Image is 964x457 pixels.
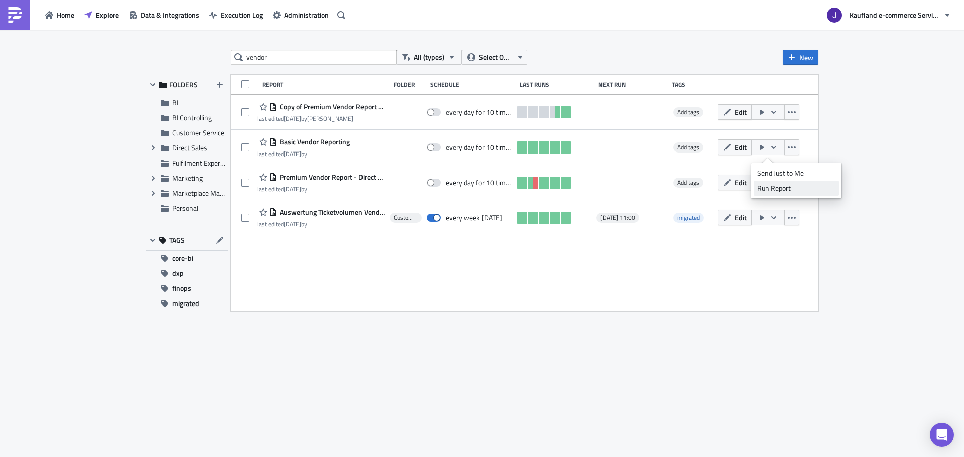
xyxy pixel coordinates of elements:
[257,185,385,193] div: last edited by
[172,281,191,296] span: finops
[414,52,444,63] span: All (types)
[284,10,329,20] span: Administration
[735,107,747,117] span: Edit
[172,296,199,311] span: migrated
[146,296,228,311] button: migrated
[172,97,178,108] span: BI
[146,266,228,281] button: dxp
[57,10,74,20] span: Home
[430,81,515,88] div: Schedule
[394,214,418,222] span: Customer Service
[718,139,752,155] button: Edit
[172,158,236,168] span: Fulfilment Experience
[169,236,185,245] span: TAGS
[146,251,228,266] button: core-bi
[284,149,301,159] time: 2025-07-21T06:36:22Z
[257,220,385,228] div: last edited by
[799,52,813,63] span: New
[735,212,747,223] span: Edit
[277,208,385,217] span: Auswertung Ticketvolumen Vendor Ops
[446,213,502,222] div: every week on Monday
[172,203,198,213] span: Personal
[446,108,512,117] div: every day for 10 times
[277,137,350,146] span: Basic Vendor Reporting
[677,178,699,187] span: Add tags
[172,112,212,123] span: BI Controlling
[284,219,301,229] time: 2025-07-14T14:27:32Z
[231,50,397,65] input: Search Reports
[672,81,714,88] div: Tags
[221,10,263,20] span: Execution Log
[257,115,385,122] div: last edited by [PERSON_NAME]
[718,104,752,120] button: Edit
[673,142,703,153] span: Add tags
[446,178,512,187] div: every day for 10 times
[394,81,425,88] div: Folder
[257,150,350,158] div: last edited by
[262,81,389,88] div: Report
[172,127,224,138] span: Customer Service
[735,142,747,153] span: Edit
[718,175,752,190] button: Edit
[172,142,207,153] span: Direct Sales
[718,210,752,225] button: Edit
[677,107,699,117] span: Add tags
[757,168,835,178] div: Send Just to Me
[677,213,700,222] span: migrated
[172,251,193,266] span: core-bi
[735,177,747,188] span: Edit
[40,7,79,23] button: Home
[268,7,334,23] button: Administration
[172,266,184,281] span: dxp
[7,7,23,23] img: PushMetrics
[677,142,699,152] span: Add tags
[124,7,204,23] button: Data & Integrations
[598,81,667,88] div: Next Run
[446,143,512,152] div: every day for 10 times
[204,7,268,23] button: Execution Log
[277,173,385,182] span: Premium Vendor Report - Direct Sales
[826,7,843,24] img: Avatar
[821,4,956,26] button: Kaufland e-commerce Services GmbH & Co. KG
[397,50,462,65] button: All (types)
[600,214,635,222] span: [DATE] 11:00
[141,10,199,20] span: Data & Integrations
[172,173,203,183] span: Marketing
[277,102,385,111] span: Copy of Premium Vendor Report - Direct Sales
[783,50,818,65] button: New
[146,281,228,296] button: finops
[169,80,198,89] span: FOLDERS
[172,188,251,198] span: Marketplace Management
[96,10,119,20] span: Explore
[673,107,703,117] span: Add tags
[284,114,301,123] time: 2025-07-23T10:06:47Z
[673,178,703,188] span: Add tags
[673,213,704,223] span: migrated
[520,81,593,88] div: Last Runs
[930,423,954,447] div: Open Intercom Messenger
[850,10,940,20] span: Kaufland e-commerce Services GmbH & Co. KG
[462,50,527,65] button: Select Owner
[79,7,124,23] button: Explore
[757,183,835,193] div: Run Report
[284,184,301,194] time: 2025-07-21T09:52:24Z
[479,52,513,63] span: Select Owner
